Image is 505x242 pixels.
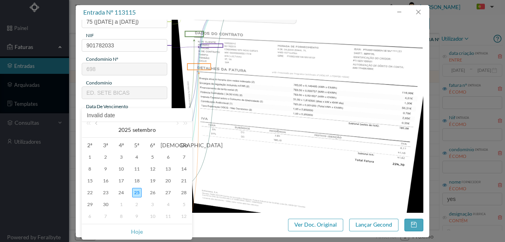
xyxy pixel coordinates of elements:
[85,176,95,186] div: 15
[161,187,176,199] td: 27 de setembro de 2025
[179,188,189,197] div: 28
[288,219,343,231] button: Ver Doc. Original
[86,32,94,38] span: NIF
[161,163,176,175] td: 13 de setembro de 2025
[179,200,189,209] div: 5
[145,210,161,222] td: 10 de outubro de 2025
[163,200,173,209] div: 4
[163,152,173,162] div: 6
[85,152,95,162] div: 1
[98,199,114,210] td: 30 de setembro de 2025
[132,200,142,209] div: 2
[145,139,161,151] th: Sex
[148,200,157,209] div: 3
[82,199,98,210] td: 29 de setembro de 2025
[85,164,95,174] div: 8
[129,187,145,199] td: 25 de setembro de 2025
[161,142,176,149] span: [DEMOGRAPHIC_DATA]
[85,122,95,138] a: Ano anterior (Control + left)
[176,139,192,151] th: Dom
[176,151,192,163] td: 7 de setembro de 2025
[113,175,129,187] td: 17 de setembro de 2025
[98,142,114,149] span: 3ª
[179,122,189,138] a: Ano seguinte (Control + right)
[129,175,145,187] td: 18 de setembro de 2025
[129,163,145,175] td: 11 de setembro de 2025
[113,199,129,210] td: 1 de outubro de 2025
[176,142,192,149] span: Do
[85,200,95,209] div: 29
[82,151,98,163] td: 1 de setembro de 2025
[116,200,126,209] div: 1
[116,164,126,174] div: 10
[161,199,176,210] td: 4 de outubro de 2025
[145,142,161,149] span: 6ª
[163,176,173,186] div: 20
[129,199,145,210] td: 2 de outubro de 2025
[98,210,114,222] td: 7 de outubro de 2025
[145,175,161,187] td: 19 de setembro de 2025
[470,1,497,13] button: PT
[118,122,132,138] a: 2025
[176,199,192,210] td: 5 de outubro de 2025
[176,175,192,187] td: 21 de setembro de 2025
[132,176,142,186] div: 18
[132,152,142,162] div: 4
[145,151,161,163] td: 5 de setembro de 2025
[85,188,95,197] div: 22
[179,152,189,162] div: 7
[101,212,110,221] div: 7
[86,80,112,86] span: condomínio
[98,139,114,151] th: Ter
[116,188,126,197] div: 24
[176,210,192,222] td: 12 de outubro de 2025
[116,212,126,221] div: 8
[113,210,129,222] td: 8 de outubro de 2025
[161,151,176,163] td: 6 de setembro de 2025
[116,176,126,186] div: 17
[82,142,98,149] span: 2ª
[145,199,161,210] td: 3 de outubro de 2025
[82,139,98,151] th: Seg
[129,151,145,163] td: 4 de setembro de 2025
[132,164,142,174] div: 11
[176,187,192,199] td: 28 de setembro de 2025
[82,163,98,175] td: 8 de setembro de 2025
[148,188,157,197] div: 26
[129,142,145,149] span: 5ª
[148,212,157,221] div: 10
[86,56,118,62] span: condomínio nº
[113,139,129,151] th: Qua
[179,176,189,186] div: 21
[163,164,173,174] div: 13
[82,210,98,222] td: 6 de outubro de 2025
[113,187,129,199] td: 24 de setembro de 2025
[101,176,110,186] div: 16
[98,175,114,187] td: 16 de setembro de 2025
[161,139,176,151] th: Sáb
[145,187,161,199] td: 26 de setembro de 2025
[132,188,142,197] div: 25
[101,152,110,162] div: 2
[163,188,173,197] div: 27
[131,224,143,239] a: Hoje
[113,163,129,175] td: 10 de setembro de 2025
[82,175,98,187] td: 15 de setembro de 2025
[179,212,189,221] div: 12
[83,8,136,16] span: entrada nº 113115
[132,122,157,138] a: setembro
[148,152,157,162] div: 5
[101,200,110,209] div: 30
[129,139,145,151] th: Qui
[161,175,176,187] td: 20 de setembro de 2025
[132,212,142,221] div: 9
[148,176,157,186] div: 19
[82,187,98,199] td: 22 de setembro de 2025
[113,142,129,149] span: 4ª
[116,152,126,162] div: 3
[98,163,114,175] td: 9 de setembro de 2025
[163,212,173,221] div: 11
[129,210,145,222] td: 9 de outubro de 2025
[101,164,110,174] div: 9
[176,163,192,175] td: 14 de setembro de 2025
